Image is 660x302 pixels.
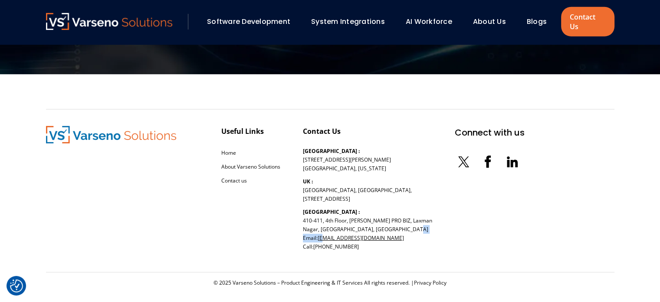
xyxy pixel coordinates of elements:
[401,14,464,29] div: AI Workforce
[203,14,302,29] div: Software Development
[46,126,176,143] img: Varseno Solutions – Product Engineering & IT Services
[303,178,313,185] b: UK :
[221,126,264,136] div: Useful Links
[303,126,341,136] div: Contact Us
[406,17,452,27] a: AI Workforce
[10,279,23,292] button: Cookie Settings
[561,7,614,37] a: Contact Us
[221,163,280,170] a: About Varseno Solutions
[46,279,614,286] div: © 2025 Varseno Solutions – Product Engineering & IT Services All rights reserved. |
[307,14,397,29] div: System Integrations
[469,14,518,29] div: About Us
[522,14,559,29] div: Blogs
[10,279,23,292] img: Revisit consent button
[473,17,506,27] a: About Us
[221,177,247,184] a: Contact us
[527,17,547,27] a: Blogs
[414,279,447,286] a: Privacy Policy
[303,147,391,173] p: [STREET_ADDRESS][PERSON_NAME] [GEOGRAPHIC_DATA], [US_STATE]
[303,147,360,155] b: [GEOGRAPHIC_DATA] :
[303,208,360,216] b: [GEOGRAPHIC_DATA] :
[303,177,412,203] p: [GEOGRAPHIC_DATA], [GEOGRAPHIC_DATA], [STREET_ADDRESS]
[303,208,432,251] p: 410-411, 4th Floor, [PERSON_NAME] PRO BIZ, Laxman Nagar, [GEOGRAPHIC_DATA], [GEOGRAPHIC_DATA] Ema...
[207,17,290,27] a: Software Development
[455,126,525,139] div: Connect with us
[221,149,236,156] a: Home
[318,234,404,242] a: [EMAIL_ADDRESS][DOMAIN_NAME]
[313,243,359,250] a: [PHONE_NUMBER]
[46,13,173,30] img: Varseno Solutions – Product Engineering & IT Services
[311,17,385,27] a: System Integrations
